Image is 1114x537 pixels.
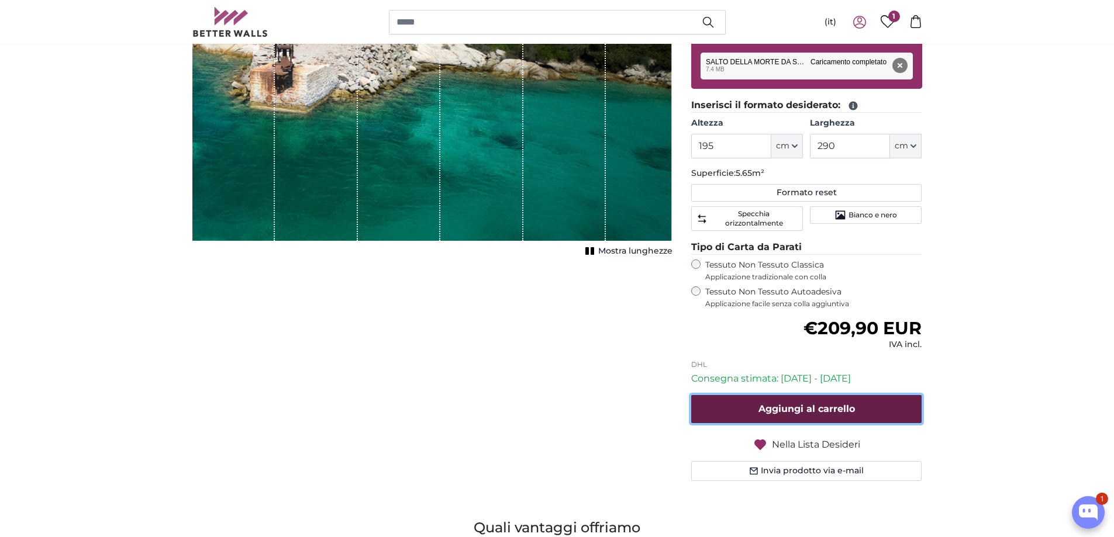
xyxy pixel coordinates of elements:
[192,518,922,537] h3: Quali vantaggi offriamo
[895,140,908,152] span: cm
[1096,493,1108,505] div: 1
[849,210,897,220] span: Bianco e nero
[582,243,672,259] button: Mostra lunghezze
[691,461,922,481] button: Invia prodotto via e-mail
[888,11,900,22] span: 1
[776,140,789,152] span: cm
[736,168,764,178] span: 5.65m²
[815,12,846,33] button: (it)
[810,206,922,224] button: Bianco e nero
[691,437,922,452] button: Nella Lista Desideri
[691,98,922,113] legend: Inserisci il formato desiderato:
[890,134,922,158] button: cm
[691,117,803,129] label: Altezza
[691,240,922,255] legend: Tipo di Carta da Parati
[803,317,922,339] span: €209,90 EUR
[705,259,922,282] label: Tessuto Non Tessuto Classica
[691,206,803,231] button: Specchia orizzontalmente
[1072,496,1105,529] button: Open chatbox
[691,360,922,369] p: DHL
[705,299,922,309] span: Applicazione facile senza colla aggiuntiva
[710,209,798,228] span: Specchia orizzontalmente
[192,7,268,37] img: Betterwalls
[772,438,860,452] span: Nella Lista Desideri
[691,372,922,386] p: Consegna stimata: [DATE] - [DATE]
[810,117,922,129] label: Larghezza
[771,134,803,158] button: cm
[691,184,922,202] button: Formato reset
[691,168,922,179] p: Superficie:
[705,286,922,309] label: Tessuto Non Tessuto Autoadesiva
[691,395,922,423] button: Aggiungi al carrello
[598,245,672,257] span: Mostra lunghezze
[803,339,922,351] div: IVA incl.
[758,403,855,414] span: Aggiungi al carrello
[705,272,922,282] span: Applicazione tradizionale con colla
